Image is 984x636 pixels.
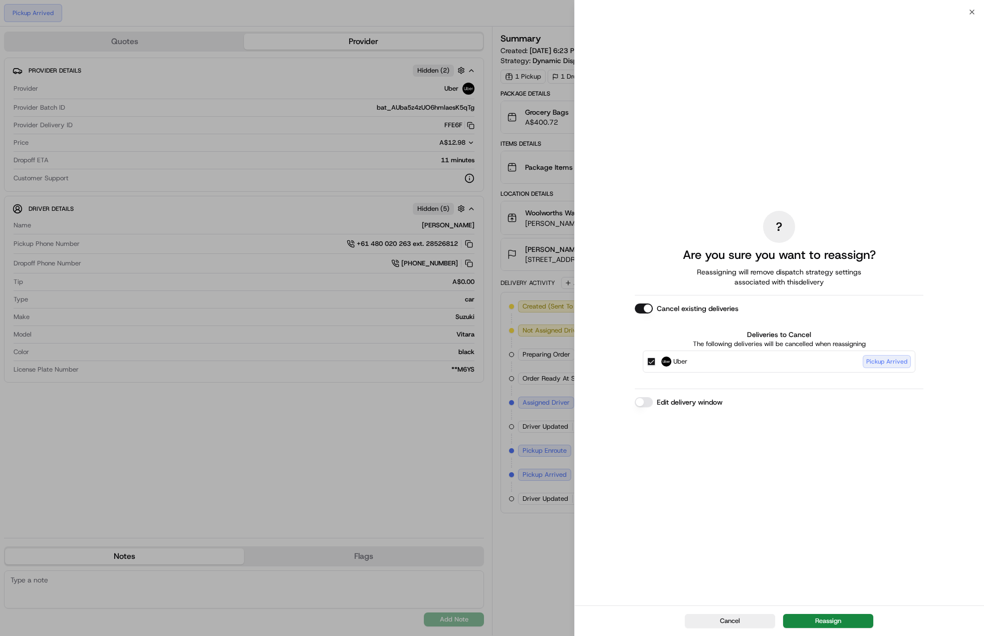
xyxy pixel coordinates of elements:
[783,614,873,628] button: Reassign
[657,397,722,407] label: Edit delivery window
[683,267,875,287] span: Reassigning will remove dispatch strategy settings associated with this delivery
[685,614,775,628] button: Cancel
[643,330,915,340] label: Deliveries to Cancel
[673,357,687,367] span: Uber
[643,340,915,349] p: The following deliveries will be cancelled when reassigning
[683,247,876,263] h2: Are you sure you want to reassign?
[763,211,795,243] div: ?
[657,303,739,313] label: Cancel existing deliveries
[661,357,671,367] img: Uber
